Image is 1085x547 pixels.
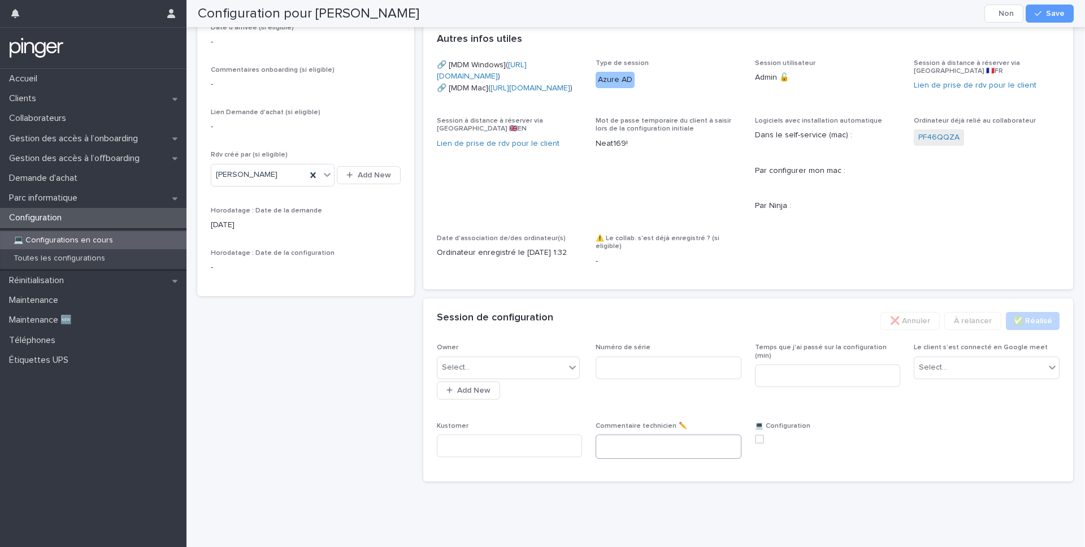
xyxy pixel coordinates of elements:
[596,423,687,429] span: Commentaire technicien ✏️
[211,207,322,214] span: Horodatage : Date de la demande
[755,72,901,84] p: Admin 🔓
[5,212,71,223] p: Configuration
[211,24,294,31] span: Date d'arrivée (si eligible)
[596,235,719,250] span: ⚠️ Le collab. s'est déjà enregistré ? (si eligible)
[596,72,635,88] div: Azure AD
[1026,5,1074,23] button: Save
[211,262,401,273] p: -
[954,315,992,327] span: À relancer
[211,79,401,90] p: -
[914,344,1048,351] span: Le client s’est connecté en Google meet
[437,344,458,351] span: Owner
[914,81,1036,89] a: Lien de prise de rdv pour le client
[1013,315,1052,327] span: ✅​ Réalisé
[755,344,887,359] span: Temps que j'ai passé sur la configuration (min)
[596,118,731,132] span: Mot de passe temporaire du client à saisir lors de la configuration initiale
[337,166,400,184] button: Add New
[437,423,468,429] span: Kustomer
[919,362,947,374] div: Select...
[890,315,930,327] span: ❌ Annuler
[5,173,86,184] p: Demande d'achat
[5,355,77,366] p: Étiquettes UPS
[211,219,401,231] p: [DATE]
[914,118,1036,124] span: Ordinateur déjà relié au collaborateur
[755,118,882,124] span: Logiciels avec installation automatique
[437,140,559,147] a: Lien de prise de rdv pour le client
[437,381,500,400] button: Add New
[358,171,391,179] span: Add New
[5,93,45,104] p: Clients
[211,250,335,257] span: Horodatage : Date de la configuration
[944,312,1001,330] button: À relancer
[457,387,491,394] span: Add New
[5,133,147,144] p: Gestion des accès à l’onboarding
[1046,10,1065,18] span: Save
[216,169,277,181] span: [PERSON_NAME]
[437,247,583,259] p: Ordinateur enregistré le [DATE] 1:32
[596,255,741,267] p: -
[914,60,1020,75] span: Session à distance à réserver via [GEOGRAPHIC_DATA] 🇫🇷FR
[755,60,815,67] span: Session utilisateur
[5,275,73,286] p: Réinitialisation
[1006,312,1060,330] button: ✅​ Réalisé
[5,295,67,306] p: Maintenance
[437,235,566,242] span: Date d'association de/des ordinateur(s)
[5,193,86,203] p: Parc informatique
[596,344,650,351] span: Numéro de série
[491,84,570,92] a: [URL][DOMAIN_NAME]
[755,423,810,429] span: 💻 Configuration
[918,132,960,144] a: PF46QQZA
[211,151,288,158] span: Rdv créé par (si eligible)
[880,312,940,330] button: ❌ Annuler
[442,362,470,374] div: Select...
[211,36,401,48] p: -
[211,67,335,73] span: Commentaires onboarding (si eligible)
[5,254,114,263] p: Toutes les configurations
[5,236,122,245] p: 💻 Configurations en cours
[437,59,583,94] p: 🔗 [MDM Windows]( ) 🔗 [MDM Mac]( )
[198,6,419,22] h2: Configuration pour [PERSON_NAME]
[5,113,75,124] p: Collaborateurs
[5,153,149,164] p: Gestion des accès à l’offboarding
[437,33,522,46] h2: Autres infos utiles
[437,118,543,132] span: Session à distance à réserver via [GEOGRAPHIC_DATA] 🇬🇧EN
[211,121,401,133] p: -
[755,129,901,212] p: Dans le self-service (mac) : Par configurer mon mac : Par Ninja :
[596,138,741,150] p: Neat169!
[596,60,649,67] span: Type de session
[437,312,553,324] h2: Session de configuration
[5,335,64,346] p: Téléphones
[5,315,81,325] p: Maintenance 🆕
[211,109,320,116] span: Lien Demande d'achat (si eligible)
[5,73,46,84] p: Accueil
[9,37,64,59] img: mTgBEunGTSyRkCgitkcU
